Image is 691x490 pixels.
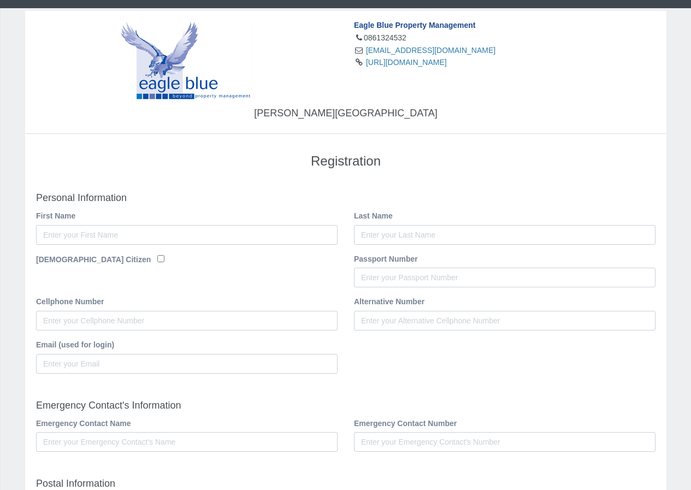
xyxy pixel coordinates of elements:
input: Enter your Cellphone Number [36,311,338,330]
input: Enter your Passport Number [354,268,655,287]
div: 0861324532 [346,19,664,69]
label: First Name [36,210,75,222]
label: Emergency Contact Number [354,417,457,430]
h4: [PERSON_NAME][GEOGRAPHIC_DATA] [36,108,655,119]
h3: Registration [36,154,655,168]
img: logo [120,19,254,102]
input: Enter your Email [36,354,338,374]
input: Enter your Emergency Contact's Number [354,432,655,452]
input: Enter your First Name [36,225,338,245]
label: Last Name [354,210,393,222]
label: Emergency Contact Name [36,417,131,430]
label: Passport Number [354,253,418,265]
h4: Postal Information [36,479,655,489]
label: Cellphone Number [36,296,104,308]
input: Enter your Emergency Contact's Name [36,432,338,452]
a: [EMAIL_ADDRESS][DOMAIN_NAME] [366,46,495,55]
h4: Emergency Contact's Information [36,400,655,411]
label: [DEMOGRAPHIC_DATA] Citizen [36,253,151,266]
h4: Personal Information [36,193,655,204]
label: Email (used for login) [36,339,114,351]
input: Enter your Alternative Cellphone Number [354,311,655,330]
input: Enter your Last Name [354,225,655,245]
label: Alternative Number [354,296,424,308]
a: [URL][DOMAIN_NAME] [366,58,447,67]
strong: Eagle Blue Property Management [354,21,476,29]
